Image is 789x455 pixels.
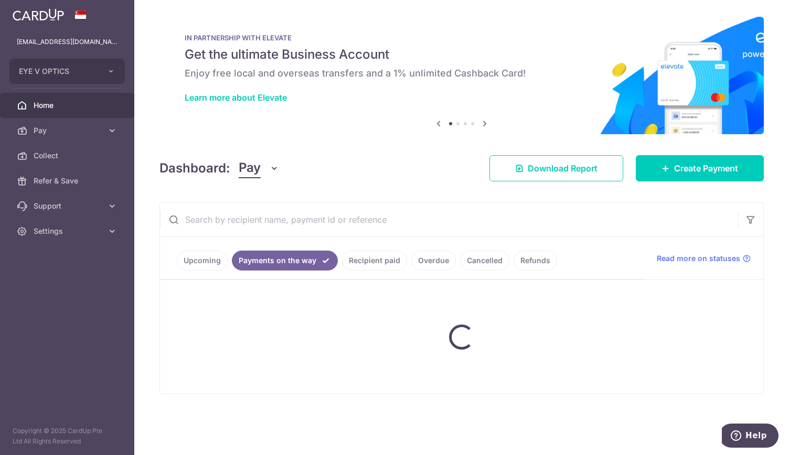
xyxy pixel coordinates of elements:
span: Download Report [528,162,598,175]
h6: Enjoy free local and overseas transfers and a 1% unlimited Cashback Card! [185,67,739,80]
p: [EMAIL_ADDRESS][DOMAIN_NAME] [17,37,118,47]
span: Support [34,201,103,211]
span: Pay [239,158,261,178]
span: EYE V OPTICS [19,66,97,77]
a: Download Report [489,155,623,181]
span: Refer & Save [34,176,103,186]
h4: Dashboard: [159,159,230,178]
span: Read more on statuses [657,253,740,264]
img: Renovation banner [159,17,764,134]
span: Home [34,100,103,111]
iframe: Opens a widget where you can find more information [722,424,779,450]
button: Pay [239,158,279,178]
img: CardUp [13,8,64,21]
a: Read more on statuses [657,253,751,264]
h5: Get the ultimate Business Account [185,46,739,63]
span: Create Payment [674,162,738,175]
a: Create Payment [636,155,764,181]
button: EYE V OPTICS [9,59,125,84]
span: Collect [34,150,103,161]
p: IN PARTNERSHIP WITH ELEVATE [185,34,739,42]
span: Settings [34,226,103,236]
a: Learn more about Elevate [185,92,287,103]
input: Search by recipient name, payment id or reference [160,203,738,236]
span: Pay [34,125,103,136]
a: Payments on the way [232,251,338,270]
